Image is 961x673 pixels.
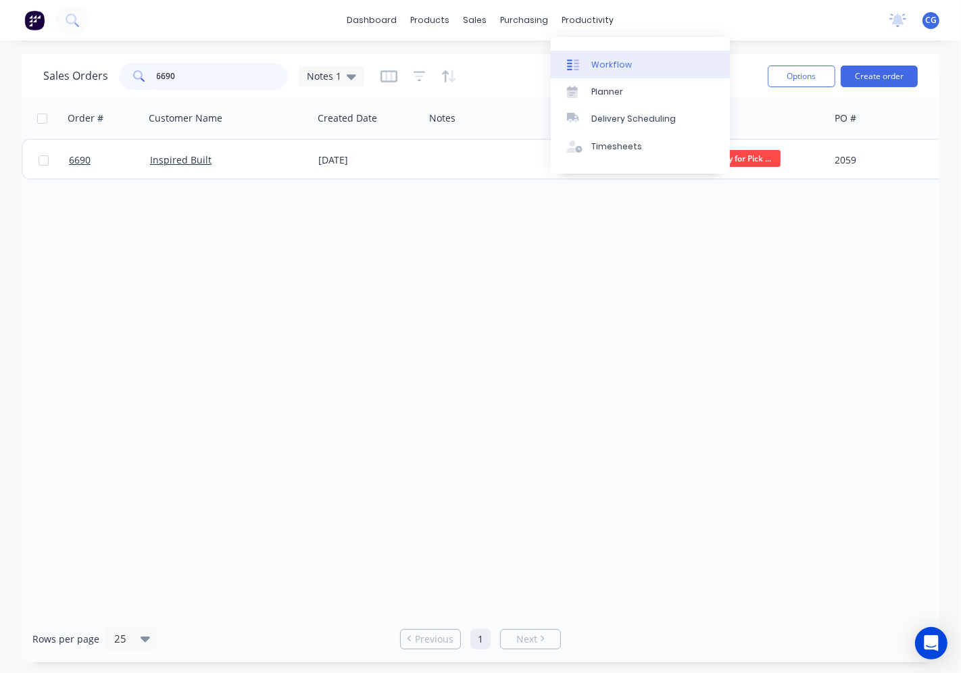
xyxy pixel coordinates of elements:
span: 6690 [69,153,91,167]
div: Customer Name [149,111,222,125]
div: productivity [556,10,621,30]
span: Previous [415,632,453,646]
div: Created Date [318,111,377,125]
a: Inspired Built [150,153,212,166]
div: purchasing [494,10,556,30]
a: dashboard [341,10,404,30]
div: products [404,10,457,30]
div: Order # [68,111,103,125]
a: Delivery Scheduling [551,105,730,132]
a: Workflow [551,51,730,78]
a: Page 1 is your current page [470,629,491,649]
span: Notes 1 [307,69,341,83]
h1: Sales Orders [43,70,108,82]
a: Previous page [401,632,460,646]
div: Open Intercom Messenger [915,627,947,659]
a: Timesheets [551,133,730,160]
div: Planner [591,86,623,98]
div: PO # [835,111,856,125]
button: Options [768,66,835,87]
span: Next [516,632,537,646]
span: Rows per page [32,632,99,646]
span: CG [925,14,937,26]
input: Search... [157,63,289,90]
div: Delivery Scheduling [591,113,676,125]
div: sales [457,10,494,30]
a: Next page [501,632,560,646]
a: Planner [551,78,730,105]
ul: Pagination [395,629,566,649]
button: Create order [841,66,918,87]
div: Timesheets [591,141,642,153]
img: Factory [24,10,45,30]
div: [DATE] [318,153,419,167]
span: Ready for Pick ... [699,150,781,167]
a: 6690 [69,140,150,180]
div: Notes [429,111,455,125]
div: Workflow [591,59,632,71]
